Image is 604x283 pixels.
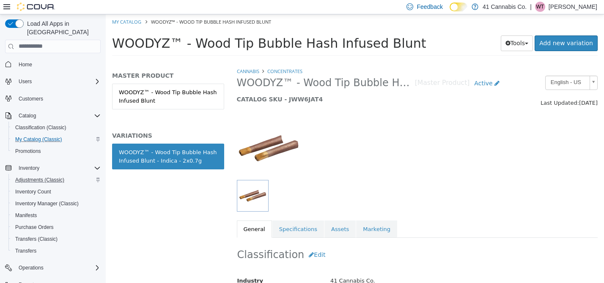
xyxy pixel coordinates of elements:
[250,206,291,224] a: Marketing
[12,175,101,185] span: Adjustments (Classic)
[219,206,250,224] a: Assets
[8,210,104,221] button: Manifests
[12,146,44,156] a: Promotions
[536,2,544,12] span: WT
[19,165,39,171] span: Inventory
[15,163,43,173] button: Inventory
[15,263,47,273] button: Operations
[435,85,473,92] span: Last Updated:
[12,134,101,144] span: My Catalog (Classic)
[2,110,104,122] button: Catalog
[15,188,51,195] span: Inventory Count
[15,263,101,273] span: Operations
[8,174,104,186] button: Adjustments (Classic)
[368,65,387,72] span: Active
[2,262,104,274] button: Operations
[131,54,154,60] a: Cannabis
[12,234,101,244] span: Transfers (Classic)
[13,134,112,150] div: WOODYZ™ - Wood Tip Bubble Hash Infused Blunt - Indica - 2x0.7g
[15,200,79,207] span: Inventory Manager (Classic)
[19,264,44,271] span: Operations
[15,76,35,87] button: Users
[2,162,104,174] button: Inventory
[6,57,118,65] h5: MASTER PRODUCT
[2,93,104,105] button: Customers
[131,62,309,75] span: WOODYZ™ - Wood Tip Bubble Hash Infused Blunt
[162,54,197,60] a: Concentrates
[12,210,40,220] a: Manifests
[8,145,104,157] button: Promotions
[131,102,195,166] img: 150
[12,222,57,232] a: Purchase Orders
[8,245,104,257] button: Transfers
[2,76,104,87] button: Users
[450,3,467,11] input: Dark Mode
[6,117,118,125] h5: VARIATIONS
[19,61,32,68] span: Home
[15,76,101,87] span: Users
[15,212,37,219] span: Manifests
[429,21,492,37] a: Add new variation
[15,93,101,104] span: Customers
[15,59,101,70] span: Home
[6,69,118,95] a: WOODYZ™ - Wood Tip Bubble Hash Infused Blunt
[12,122,101,133] span: Classification (Classic)
[309,65,364,72] small: [Master Product]
[8,221,104,233] button: Purchase Orders
[483,2,527,12] p: 41 Cannabis Co.
[131,206,166,224] a: General
[8,133,104,145] button: My Catalog (Classic)
[12,134,66,144] a: My Catalog (Classic)
[12,122,70,133] a: Classification (Classic)
[198,233,224,248] button: Edit
[12,187,55,197] a: Inventory Count
[15,236,58,242] span: Transfers (Classic)
[8,233,104,245] button: Transfers (Classic)
[15,94,47,104] a: Customers
[2,58,104,71] button: Home
[15,136,62,143] span: My Catalog (Classic)
[15,177,64,183] span: Adjustments (Classic)
[15,248,36,254] span: Transfers
[12,175,68,185] a: Adjustments (Classic)
[19,112,36,119] span: Catalog
[15,163,101,173] span: Inventory
[15,60,36,70] a: Home
[167,206,218,224] a: Specifications
[440,62,480,75] span: English - US
[535,2,545,12] div: Wendy Thompson
[15,224,54,231] span: Purchase Orders
[12,199,82,209] a: Inventory Manager (Classic)
[395,21,428,37] button: Tools
[19,78,32,85] span: Users
[19,95,43,102] span: Customers
[218,259,498,274] div: 41 Cannabis Co.
[8,122,104,133] button: Classification (Classic)
[15,111,101,121] span: Catalog
[132,233,492,248] h2: Classification
[12,210,101,220] span: Manifests
[12,199,101,209] span: Inventory Manager (Classic)
[417,3,442,11] span: Feedback
[24,19,101,36] span: Load All Apps in [GEOGRAPHIC_DATA]
[15,124,66,131] span: Classification (Classic)
[12,234,61,244] a: Transfers (Classic)
[12,222,101,232] span: Purchase Orders
[8,198,104,210] button: Inventory Manager (Classic)
[12,187,101,197] span: Inventory Count
[8,186,104,198] button: Inventory Count
[131,81,399,89] h5: CATALOG SKU - JWW6JAT4
[15,148,41,155] span: Promotions
[132,263,158,269] span: Industry
[12,246,101,256] span: Transfers
[12,246,40,256] a: Transfers
[15,111,39,121] button: Catalog
[530,2,532,12] p: |
[473,85,492,92] span: [DATE]
[439,61,492,76] a: English - US
[12,146,101,156] span: Promotions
